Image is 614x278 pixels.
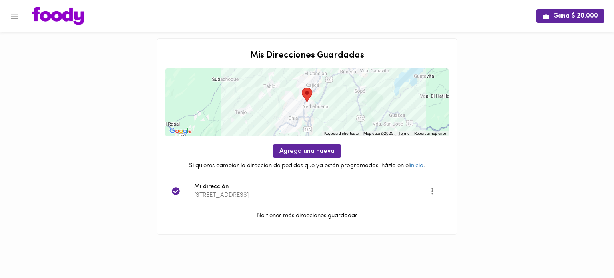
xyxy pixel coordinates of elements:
p: Si quieres cambiar la dirección de pedidos que ya están programados, házlo en el . [165,162,449,170]
p: [STREET_ADDRESS] [194,191,429,200]
img: Google [167,126,194,136]
button: Keyboard shortcuts [324,131,359,136]
div: Tu dirección [302,88,312,102]
button: Agrega una nueva [273,144,341,158]
a: Terms [398,131,409,136]
button: Gana $ 20.000 [536,9,604,22]
iframe: Messagebird Livechat Widget [568,232,606,270]
a: inicio [410,163,423,169]
span: Gana $ 20.000 [543,12,598,20]
img: logo.png [32,7,84,25]
span: Mi dirección [194,182,429,192]
button: Menu [5,6,24,26]
p: No tienes más direcciones guardadas [165,212,449,220]
a: Report a map error [414,131,446,136]
button: Opciones [423,181,442,201]
h2: Mis Direcciones Guardadas [165,51,449,60]
span: Map data ©2025 [363,131,393,136]
a: Open this area in Google Maps (opens a new window) [167,126,194,136]
span: Agrega una nueva [279,148,335,155]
